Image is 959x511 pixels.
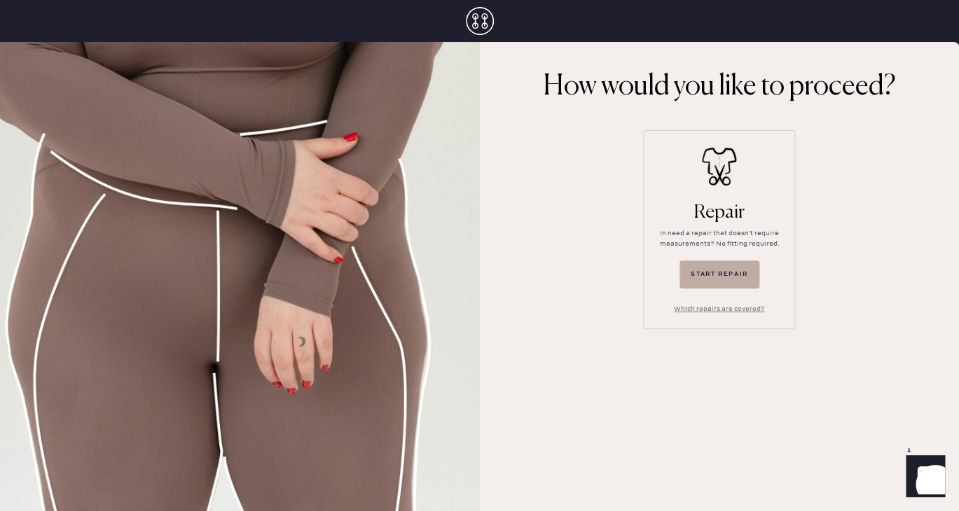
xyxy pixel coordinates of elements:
[694,201,745,224] div: Repair
[663,298,776,320] button: Which repairs are covered?
[658,228,780,249] div: In need a repair that doesn't require measurements? No fitting required.
[892,448,953,508] iframe: Front Chat
[679,260,759,288] button: Start repair
[543,70,896,104] div: How would you like to proceed?
[701,148,738,185] img: Fit type icon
